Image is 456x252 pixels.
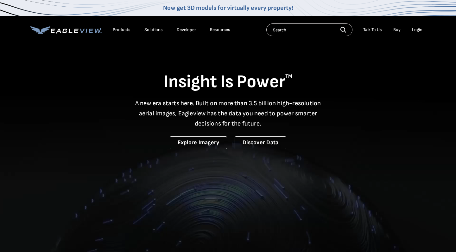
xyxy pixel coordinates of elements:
[210,27,230,33] div: Resources
[393,27,401,33] a: Buy
[30,71,426,93] h1: Insight Is Power
[177,27,196,33] a: Developer
[131,98,325,129] p: A new era starts here. Built on more than 3.5 billion high-resolution aerial images, Eagleview ha...
[163,4,293,12] a: Now get 3D models for virtually every property!
[170,136,227,149] a: Explore Imagery
[363,27,382,33] div: Talk To Us
[285,73,292,79] sup: TM
[113,27,130,33] div: Products
[144,27,163,33] div: Solutions
[412,27,422,33] div: Login
[235,136,286,149] a: Discover Data
[266,23,352,36] input: Search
